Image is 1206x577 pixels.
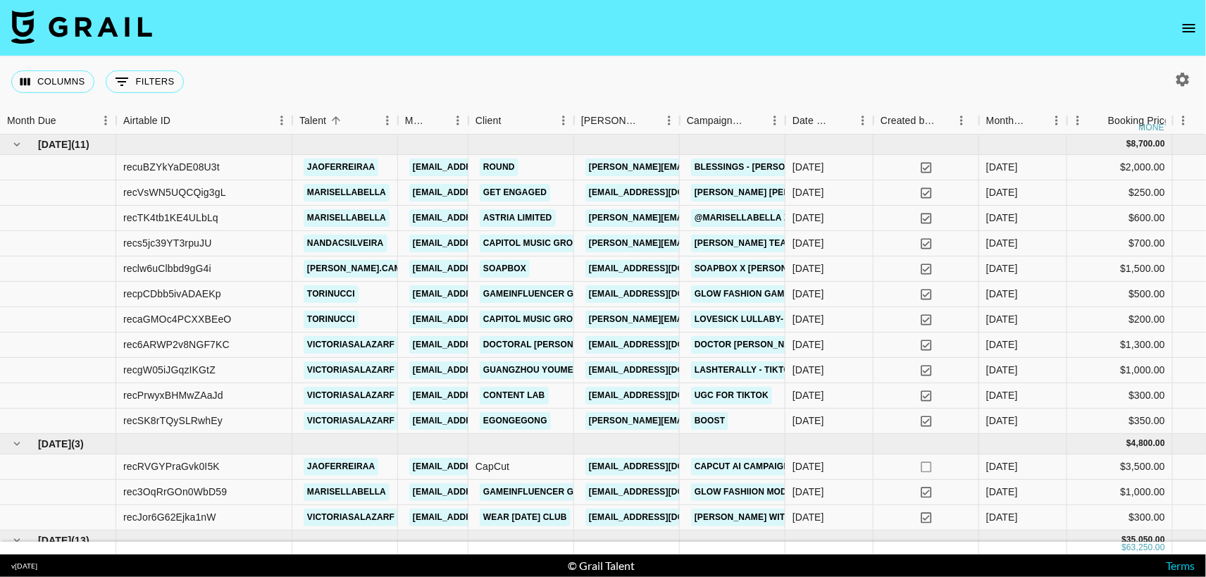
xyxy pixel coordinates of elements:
[691,260,824,278] a: Soapbox x [PERSON_NAME]
[574,107,680,135] div: Booker
[986,236,1018,250] div: May '25
[428,111,447,130] button: Sort
[986,485,1018,499] div: Jun '25
[170,111,190,130] button: Sort
[71,437,84,451] span: ( 3 )
[585,387,743,404] a: [EMAIL_ADDRESS][DOMAIN_NAME]
[123,414,223,428] div: recSK8rTQySLRwhEy
[986,312,1018,326] div: May '25
[691,209,897,227] a: @marisellabella x Temu Collaboration
[792,337,824,352] div: 5/13/2025
[7,135,27,154] button: hide children
[480,336,610,354] a: Doctoral [PERSON_NAME]
[1067,480,1173,505] div: $1,000.00
[792,261,824,275] div: 5/19/2025
[986,261,1018,275] div: May '25
[792,287,824,301] div: 5/16/2025
[639,111,659,130] button: Sort
[581,107,639,135] div: [PERSON_NAME]
[792,388,824,402] div: 5/29/2025
[1126,534,1165,546] div: 35,050.00
[123,485,227,499] div: rec3OqRrGOn0WbD59
[480,209,556,227] a: Astria Limited
[56,111,76,130] button: Sort
[1067,409,1173,434] div: $350.00
[299,107,326,135] div: Talent
[1067,333,1173,358] div: $1,300.00
[123,287,221,301] div: recpCDbb5ivADAEKp
[568,559,635,573] div: © Grail Talent
[691,509,881,526] a: [PERSON_NAME] with Wear [DATE] Club
[38,533,71,547] span: [DATE]
[480,361,731,379] a: Guangzhou Youmei Trading Development Co., Ltd.
[792,312,824,326] div: 5/6/2025
[691,412,728,430] a: Boost
[480,387,549,404] a: Content Lab
[1067,110,1088,131] button: Menu
[1131,438,1165,449] div: 4,800.00
[833,111,852,130] button: Sort
[585,412,815,430] a: [PERSON_NAME][EMAIL_ADDRESS][DOMAIN_NAME]
[986,510,1018,524] div: Jun '25
[304,209,390,227] a: marisellabella
[691,387,772,404] a: UGC for tiktok
[123,510,216,524] div: recJor6G62Ejka1nW
[792,414,824,428] div: 5/14/2025
[409,311,567,328] a: [EMAIL_ADDRESS][DOMAIN_NAME]
[123,363,216,377] div: recgW05iJGqzIKGtZ
[123,236,212,250] div: recs5jc39YT3rpuJU
[553,110,574,131] button: Menu
[792,459,824,473] div: 6/27/2025
[792,363,824,377] div: 5/6/2025
[11,10,152,44] img: Grail Talent
[304,412,398,430] a: victoriasalazarf
[71,137,89,151] span: ( 11 )
[409,336,567,354] a: [EMAIL_ADDRESS][DOMAIN_NAME]
[304,361,398,379] a: victoriasalazarf
[986,388,1018,402] div: May '25
[304,159,378,176] a: jaoferreiraa
[1067,256,1173,282] div: $1,500.00
[123,160,220,174] div: recuBZYkYaDE08U3t
[585,285,743,303] a: [EMAIL_ADDRESS][DOMAIN_NAME]
[1126,542,1165,554] div: 63,250.00
[585,260,743,278] a: [EMAIL_ADDRESS][DOMAIN_NAME]
[986,107,1026,135] div: Month Due
[691,159,828,176] a: Blessings - [PERSON_NAME]
[585,311,815,328] a: [PERSON_NAME][EMAIL_ADDRESS][DOMAIN_NAME]
[585,509,743,526] a: [EMAIL_ADDRESS][DOMAIN_NAME]
[986,160,1018,174] div: May '25
[691,285,825,303] a: Glow Fashion Game x Tori
[1067,206,1173,231] div: $600.00
[1067,454,1173,480] div: $3,500.00
[1121,542,1126,554] div: $
[71,533,89,547] span: ( 13 )
[123,388,223,402] div: recPrwyxBHMwZAaJd
[123,459,220,473] div: recRVGYPraGvk0I5K
[979,107,1067,135] div: Month Due
[659,110,680,131] button: Menu
[1067,307,1173,333] div: $200.00
[585,209,815,227] a: [PERSON_NAME][EMAIL_ADDRESS][DOMAIN_NAME]
[1108,107,1170,135] div: Booking Price
[792,236,824,250] div: 5/16/2025
[409,159,567,176] a: [EMAIL_ADDRESS][DOMAIN_NAME]
[11,70,94,93] button: Select columns
[1067,383,1173,409] div: $300.00
[409,361,567,379] a: [EMAIL_ADDRESS][DOMAIN_NAME]
[585,184,743,201] a: [EMAIL_ADDRESS][DOMAIN_NAME]
[480,483,597,501] a: GameInfluencer GmbH
[691,458,793,476] a: CapCut AI Campaign
[480,509,571,526] a: Wear [DATE] Club
[881,107,935,135] div: Created by Grail Team
[745,111,764,130] button: Sort
[1121,534,1126,546] div: $
[409,412,567,430] a: [EMAIL_ADDRESS][DOMAIN_NAME]
[1067,358,1173,383] div: $1,000.00
[480,311,588,328] a: Capitol Music Group
[7,107,56,135] div: Month Due
[986,363,1018,377] div: May '25
[935,111,955,130] button: Sort
[95,110,116,131] button: Menu
[792,160,824,174] div: 5/8/2025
